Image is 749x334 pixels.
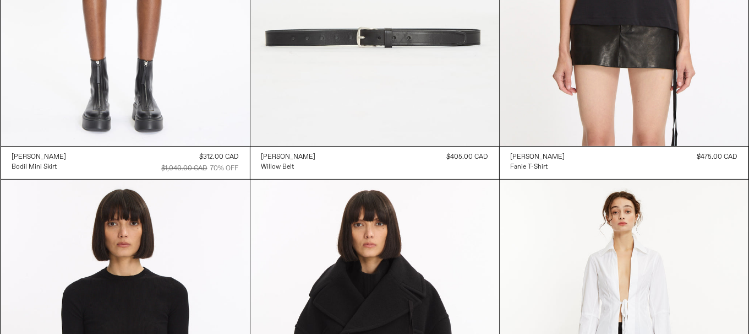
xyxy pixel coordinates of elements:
[697,152,737,162] div: $475.00 CAD
[200,152,239,162] div: $312.00 CAD
[12,162,67,172] a: Bodil Mini Skirt
[511,163,548,172] div: Fanie T-Shirt
[447,152,488,162] div: $405.00 CAD
[211,164,239,174] div: 70% OFF
[511,162,565,172] a: Fanie T-Shirt
[511,152,565,162] a: [PERSON_NAME]
[261,162,316,172] a: Willow Belt
[12,152,67,162] a: [PERSON_NAME]
[162,164,207,174] div: $1,040.00 CAD
[12,163,57,172] div: Bodil Mini Skirt
[261,152,316,162] a: [PERSON_NAME]
[261,163,294,172] div: Willow Belt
